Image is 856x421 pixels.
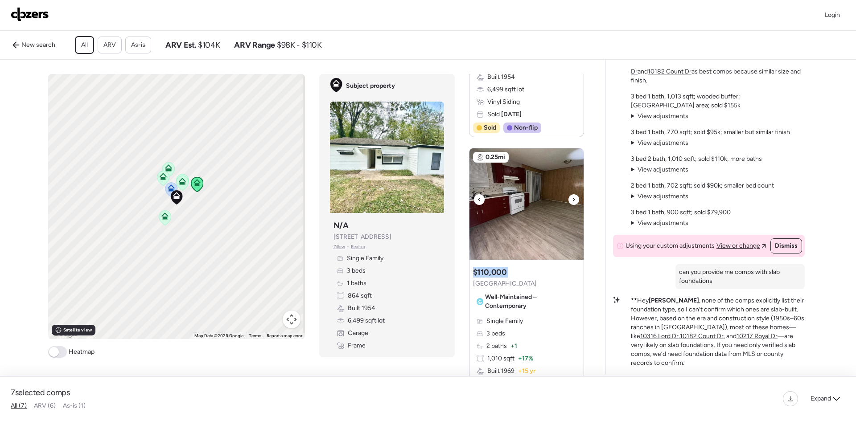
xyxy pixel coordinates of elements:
[11,387,70,398] span: 7 selected comps
[679,268,801,286] p: can you provide me comps with slab foundations
[50,327,80,339] a: Open this area in Google Maps (opens a new window)
[631,181,774,190] p: 2 bed 1 bath, 702 sqft; sold $90k; smaller bed count
[348,329,368,338] span: Garage
[716,241,766,250] a: View or change
[249,333,261,338] a: Terms (opens in new tab)
[486,342,507,351] span: 2 baths
[131,41,145,49] span: As-is
[267,333,302,338] a: Report a map error
[487,73,515,82] span: Built 1954
[631,155,762,163] p: 3 bed 2 bath, 1,010 sqft; sold $110k; more baths
[194,333,243,338] span: Map Data ©2025 Google
[63,402,86,409] span: As-is (1)
[487,367,514,376] span: Built 1969
[631,139,688,147] summary: View adjustments
[7,38,61,52] a: New search
[631,112,688,121] summary: View adjustments
[11,7,49,21] img: Logo
[486,317,523,326] span: Single Family
[348,291,372,300] span: 864 sqft
[69,347,95,356] span: Heatmap
[631,92,805,110] p: 3 bed 1 bath, 1,013 sqft; wooded buffer; [GEOGRAPHIC_DATA] area; sold $155k
[514,123,538,132] span: Non-flip
[737,332,778,340] a: 10217 Royal Dr
[21,41,55,49] span: New search
[631,165,688,174] summary: View adjustments
[485,293,576,311] span: Well-Maintained – Contemporary
[165,40,196,50] span: ARV Est.
[631,192,688,201] summary: View adjustments
[487,98,520,106] span: Vinyl Siding
[631,59,788,75] a: 10217 Royal Dr
[811,394,831,403] span: Expand
[487,354,514,363] span: 1,010 sqft
[63,327,92,334] span: Satellite view
[348,341,366,350] span: Frame
[825,11,840,19] span: Login
[518,354,533,363] span: + 17%
[631,219,688,228] summary: View adjustments
[775,241,798,250] span: Dismiss
[487,85,524,94] span: 6,499 sqft lot
[351,243,365,250] span: Realtor
[638,139,688,147] span: View adjustments
[347,243,349,250] span: •
[487,110,522,119] span: Sold
[649,297,699,304] strong: [PERSON_NAME]
[347,279,366,288] span: 1 baths
[518,367,535,376] span: + 15 yr
[631,208,731,217] p: 3 bed 1 bath, 900 sqft; sold $79,900
[638,166,688,173] span: View adjustments
[510,342,517,351] span: + 1
[277,40,322,50] span: $98K - $110K
[103,41,116,49] span: ARV
[716,241,760,250] span: View or change
[198,40,220,50] span: $104K
[283,311,300,328] button: Map camera controls
[11,402,27,409] span: All (7)
[333,233,391,241] span: [STREET_ADDRESS]
[50,327,80,339] img: Google
[484,123,496,132] span: Sold
[638,192,688,200] span: View adjustments
[500,110,522,118] span: [DATE]
[638,112,688,120] span: View adjustments
[81,41,88,49] span: All
[640,332,679,340] a: 10316 Lord Dr
[631,296,805,368] p: **Hey , none of the comps explicitly list their foundation type, so I can’t confirm which ones ar...
[347,266,366,275] span: 3 beds
[680,332,724,340] a: 10182 Count Dr
[473,267,507,278] h3: $110,000
[348,304,375,313] span: Built 1954
[348,316,385,325] span: 6,499 sqft lot
[34,402,56,409] span: ARV (6)
[347,254,383,263] span: Single Family
[486,329,505,338] span: 3 beds
[638,219,688,227] span: View adjustments
[333,220,349,231] h3: N/A
[631,128,790,137] p: 3 bed 1 bath, 770 sqft; sold $95k; smaller but similar finish
[648,68,691,75] a: 10182 Count Dr
[333,243,346,250] span: Zillow
[473,279,537,288] span: [GEOGRAPHIC_DATA]
[486,153,505,162] span: 0.25mi
[346,82,395,90] span: Subject property
[234,40,275,50] span: ARV Range
[626,241,715,250] span: Using your custom adjustments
